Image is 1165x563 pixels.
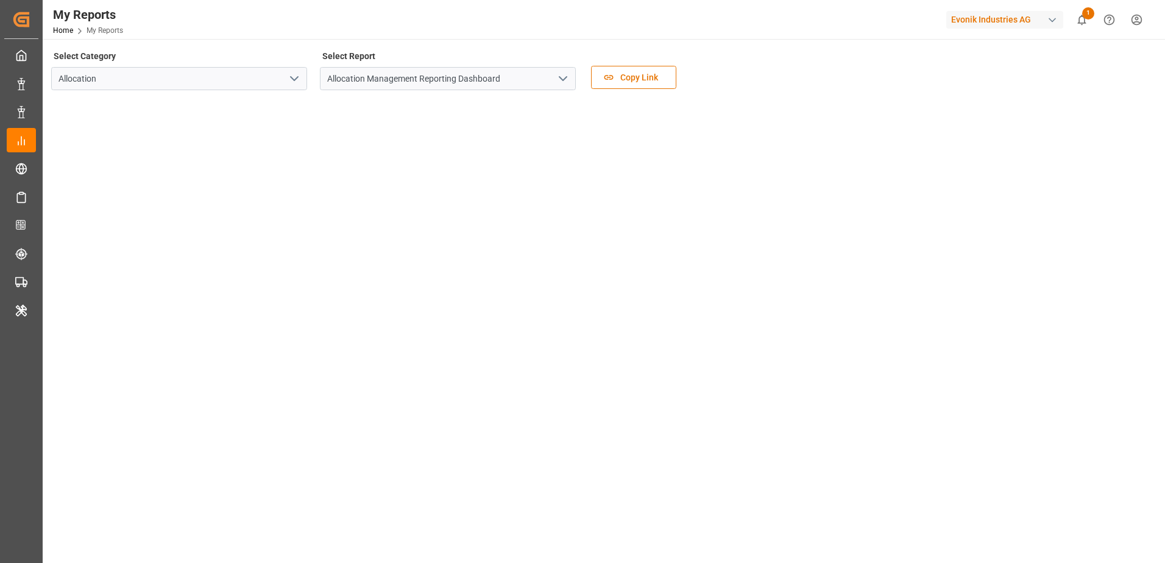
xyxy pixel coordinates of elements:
[1082,7,1094,19] span: 1
[946,8,1068,31] button: Evonik Industries AG
[1096,6,1123,34] button: Help Center
[285,69,303,88] button: open menu
[591,66,676,89] button: Copy Link
[51,48,118,65] label: Select Category
[946,11,1063,29] div: Evonik Industries AG
[53,26,73,35] a: Home
[51,67,307,90] input: Type to search/select
[53,5,123,24] div: My Reports
[553,69,572,88] button: open menu
[1068,6,1096,34] button: show 1 new notifications
[320,48,377,65] label: Select Report
[320,67,576,90] input: Type to search/select
[614,71,664,84] span: Copy Link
